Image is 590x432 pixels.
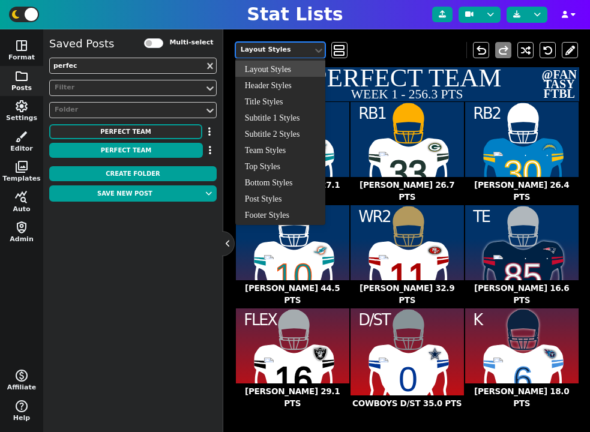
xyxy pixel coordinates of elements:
div: Layout Styles [235,61,325,77]
p: [PERSON_NAME] 26.4 pts [465,177,579,205]
div: Footer Styles [235,206,325,223]
div: Post Styles [235,190,325,206]
img: teamlogo [543,347,556,361]
img: wordmark [492,255,551,259]
p: 85 [504,259,542,293]
span: shield_person [14,220,29,235]
div: Header Styles [235,77,325,93]
div: Layout Styles [241,45,308,55]
span: monetization_on [14,368,29,383]
h5: Saved Posts [49,37,114,50]
button: PERFECT TEAM [49,143,203,158]
div: Filter [55,83,199,93]
img: wordmark [262,255,322,259]
p: Cowboys D/ST 35.0 pts [351,395,464,411]
p: 30 [504,156,542,190]
span: folder [14,69,29,83]
button: Create Folder [49,166,217,181]
img: teamlogo [543,244,556,257]
div: Team Styles [235,142,325,158]
span: help [14,399,29,413]
input: Search [49,58,217,74]
img: teamlogo [428,140,442,154]
img: teamlogo [428,347,442,361]
img: wordmark [262,358,322,362]
h1: PERFECT TEAM [235,65,579,91]
p: 11 [389,259,427,293]
div: Top Styles [235,158,325,174]
div: Title Styles [235,93,325,109]
img: teamlogo [313,244,327,257]
img: teamlogo [313,347,327,361]
span: photo_library [14,160,29,174]
button: Save new post [49,185,200,202]
button: redo [495,42,511,58]
div: Subtitle 2 Styles [235,125,325,142]
p: [PERSON_NAME] 29.1 pts [236,383,349,412]
h2: WEEK 1 - 256.3 PTS [235,88,579,101]
p: 16 [274,362,313,397]
span: query_stats [14,190,29,205]
div: Bottom Styles [235,174,325,190]
span: settings [14,99,29,113]
img: wordmark [492,152,551,156]
span: space_dashboard [14,38,29,53]
span: @FAN TASY FTBL [541,70,577,98]
img: wordmark [377,152,436,156]
button: undo [473,42,489,58]
img: wordmark [377,358,436,362]
h1: Stat Lists [247,4,343,25]
p: 0 [399,362,418,397]
span: brush [14,130,29,144]
img: wordmark [377,255,436,259]
span: redo [496,43,511,58]
p: 10 [274,259,313,293]
img: teamlogo [543,140,556,154]
p: [PERSON_NAME] 18.0 pts [465,383,579,412]
p: [PERSON_NAME] 16.6 pts [465,280,579,308]
p: 33 [389,156,427,190]
p: [PERSON_NAME] 32.9 pts [351,280,464,308]
p: [PERSON_NAME] 26.7 pts [351,177,464,205]
img: teamlogo [428,244,442,257]
img: wordmark [492,358,551,362]
button: PERFECT TEAM [49,124,202,139]
span: undo [474,43,489,58]
div: Subtitle 1 Styles [235,109,325,125]
p: 6 [513,362,532,397]
p: [PERSON_NAME] 44.5 pts [236,280,349,308]
label: Multi-select [169,38,213,48]
div: Folder [55,105,199,115]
